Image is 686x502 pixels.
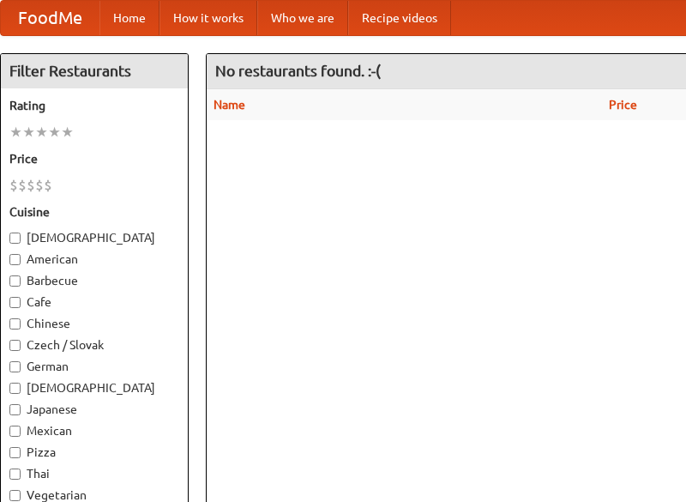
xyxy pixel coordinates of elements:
label: [DEMOGRAPHIC_DATA] [9,229,179,246]
label: Pizza [9,444,179,461]
input: [DEMOGRAPHIC_DATA] [9,233,21,244]
a: How it works [159,1,257,35]
input: German [9,361,21,372]
h4: Filter Restaurants [1,54,188,88]
li: $ [44,176,52,195]
input: Cafe [9,297,21,308]
li: ★ [9,123,22,142]
li: ★ [61,123,74,142]
input: Barbecue [9,275,21,287]
input: Thai [9,469,21,480]
li: ★ [48,123,61,142]
input: American [9,254,21,265]
a: Price [609,98,637,112]
a: Name [214,98,245,112]
label: Barbecue [9,272,179,289]
li: $ [27,176,35,195]
h5: Cuisine [9,203,179,221]
li: $ [35,176,44,195]
label: Mexican [9,422,179,439]
ng-pluralize: No restaurants found. :-( [215,63,381,79]
h5: Rating [9,97,179,114]
li: ★ [22,123,35,142]
a: FoodMe [1,1,99,35]
label: Thai [9,465,179,482]
label: Chinese [9,315,179,332]
li: ★ [35,123,48,142]
label: [DEMOGRAPHIC_DATA] [9,379,179,396]
label: Cafe [9,293,179,311]
label: American [9,251,179,268]
input: Japanese [9,404,21,415]
a: Recipe videos [348,1,451,35]
input: Mexican [9,426,21,437]
li: $ [18,176,27,195]
a: Who we are [257,1,348,35]
input: [DEMOGRAPHIC_DATA] [9,383,21,394]
h5: Price [9,150,179,167]
input: Vegetarian [9,490,21,501]
label: Czech / Slovak [9,336,179,354]
li: $ [9,176,18,195]
input: Czech / Slovak [9,340,21,351]
label: Japanese [9,401,179,418]
label: German [9,358,179,375]
input: Pizza [9,447,21,458]
a: Home [99,1,159,35]
input: Chinese [9,318,21,330]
